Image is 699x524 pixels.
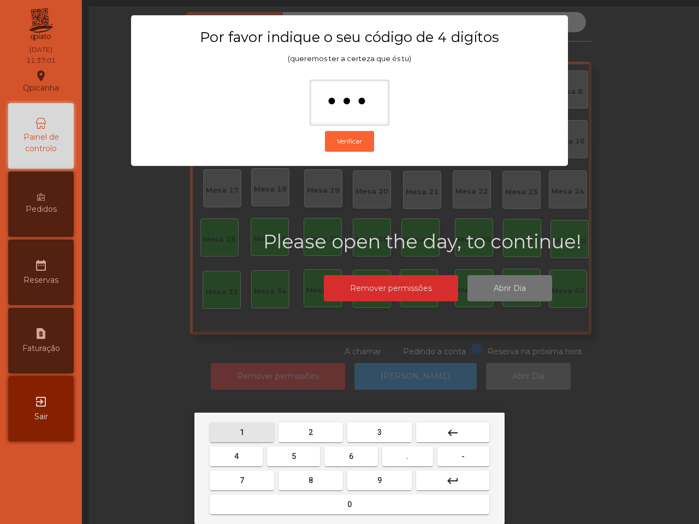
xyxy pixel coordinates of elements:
mat-icon: keyboard_return [446,474,459,487]
button: Verificar [325,131,374,152]
span: 2 [309,428,313,437]
span: 6 [349,452,353,461]
span: (queremos ter a certeza que és tu) [288,55,411,63]
span: 4 [234,452,239,461]
span: 0 [347,500,352,509]
span: 8 [309,476,313,485]
span: 1 [240,428,244,437]
span: 7 [240,476,244,485]
span: 9 [377,476,382,485]
span: 3 [377,428,382,437]
h3: Por favor indique o seu código de 4 digítos [152,28,547,46]
span: . [406,452,408,461]
mat-icon: keyboard_backspace [446,426,459,439]
span: 5 [292,452,296,461]
span: - [461,452,465,461]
